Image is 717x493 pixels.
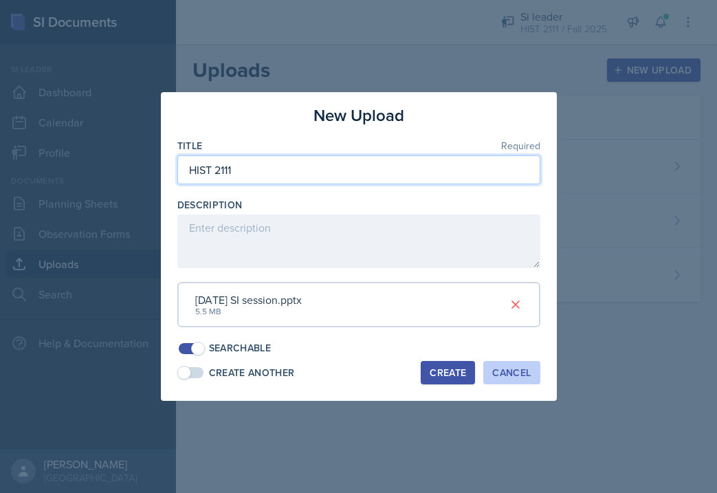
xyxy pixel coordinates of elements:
div: Searchable [209,341,272,355]
div: Cancel [492,367,531,378]
label: Title [177,139,203,153]
label: Description [177,198,243,212]
h3: New Upload [313,103,404,128]
div: 5.5 MB [195,305,302,318]
div: Create [430,367,466,378]
div: [DATE] SI session.pptx [195,292,302,308]
button: Create [421,361,475,384]
button: Cancel [483,361,540,384]
input: Enter title [177,155,540,184]
span: Required [501,141,540,151]
div: Create Another [209,366,295,380]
